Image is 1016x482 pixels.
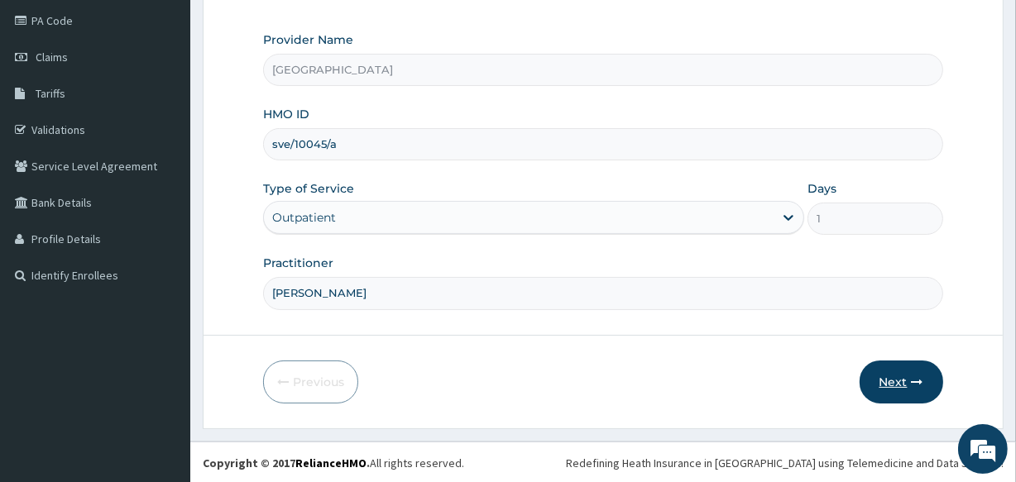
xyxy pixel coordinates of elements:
label: HMO ID [263,106,309,122]
button: Next [860,360,943,403]
label: Practitioner [263,255,333,271]
label: Days [808,180,836,197]
div: Minimize live chat window [271,8,311,48]
button: Previous [263,360,358,403]
img: d_794563401_company_1708531726252_794563401 [31,83,67,124]
div: Chat with us now [86,93,278,114]
div: Redefining Heath Insurance in [GEOGRAPHIC_DATA] using Telemedicine and Data Science! [566,455,1004,471]
label: Provider Name [263,31,353,48]
input: Enter Name [263,277,942,309]
strong: Copyright © 2017 . [203,456,370,470]
span: We're online! [96,139,228,306]
input: Enter HMO ID [263,128,942,160]
a: RelianceHMO [295,456,367,470]
label: Type of Service [263,180,354,197]
div: Outpatient [272,209,336,226]
span: Tariffs [36,86,65,101]
textarea: Type your message and hit 'Enter' [8,313,315,371]
span: Claims [36,50,68,64]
